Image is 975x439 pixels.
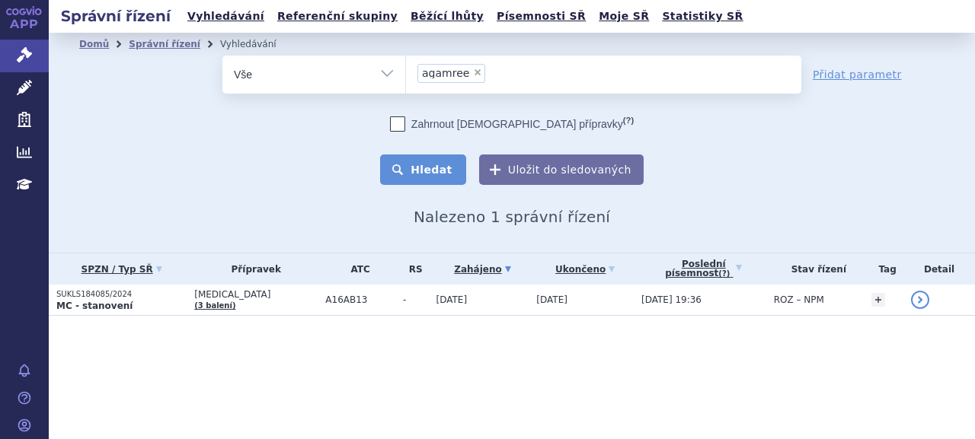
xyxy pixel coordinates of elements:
[903,253,975,285] th: Detail
[657,6,747,27] a: Statistiky SŘ
[479,154,644,185] button: Uložit do sledovaných
[414,208,610,226] span: Nalezeno 1 správní řízení
[536,294,567,305] span: [DATE]
[325,294,395,305] span: A16AB13
[492,6,590,27] a: Písemnosti SŘ
[380,154,466,185] button: Hledat
[864,253,903,285] th: Tag
[56,289,187,300] p: SUKLS184085/2024
[490,63,554,82] input: agamree
[395,253,429,285] th: RS
[220,33,296,56] li: Vyhledávání
[79,39,109,49] a: Domů
[766,253,864,285] th: Stav řízení
[194,289,318,300] span: [MEDICAL_DATA]
[718,269,730,278] abbr: (?)
[273,6,402,27] a: Referenční skupiny
[194,301,235,310] a: (3 balení)
[813,67,902,82] a: Přidat parametr
[623,116,634,126] abbr: (?)
[422,68,469,78] span: agamree
[406,6,488,27] a: Běžící lhůty
[536,259,634,280] a: Ukončeno
[403,294,429,305] span: -
[594,6,654,27] a: Moje SŘ
[183,6,269,27] a: Vyhledávání
[911,291,929,309] a: detail
[641,253,766,285] a: Poslednípísemnost(?)
[436,294,468,305] span: [DATE]
[318,253,395,285] th: ATC
[129,39,200,49] a: Správní řízení
[473,68,482,77] span: ×
[390,116,634,132] label: Zahrnout [DEMOGRAPHIC_DATA] přípravky
[871,293,885,307] a: +
[49,5,183,27] h2: Správní řízení
[187,253,318,285] th: Přípravek
[641,294,702,305] span: [DATE] 19:36
[56,259,187,280] a: SPZN / Typ SŘ
[436,259,529,280] a: Zahájeno
[774,294,824,305] span: ROZ – NPM
[56,301,133,311] strong: MC - stanovení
